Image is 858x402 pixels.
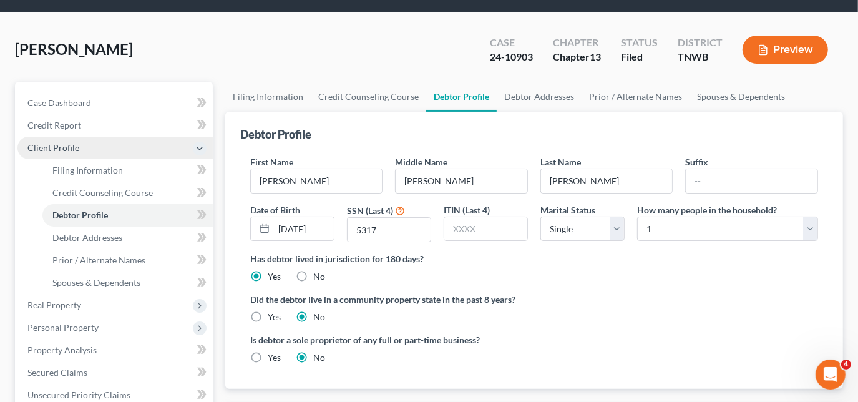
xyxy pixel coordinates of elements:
div: 24-10903 [490,50,533,64]
label: No [313,270,325,283]
div: Case [490,36,533,50]
label: Has debtor lived in jurisdiction for 180 days? [250,252,818,265]
a: Property Analysis [17,339,213,361]
label: Yes [268,311,281,323]
input: M.I [396,169,527,193]
div: Debtor Profile [240,127,311,142]
span: Property Analysis [27,345,97,355]
input: XXXX [348,218,431,242]
a: Filing Information [225,82,311,112]
span: Filing Information [52,165,123,175]
a: Spouses & Dependents [690,82,792,112]
span: Case Dashboard [27,97,91,108]
span: Personal Property [27,322,99,333]
input: MM/DD/YYYY [274,217,334,241]
a: Prior / Alternate Names [582,82,690,112]
a: Debtor Addresses [42,227,213,249]
span: Secured Claims [27,367,87,378]
label: Middle Name [395,155,447,169]
span: Client Profile [27,142,79,153]
label: No [313,311,325,323]
label: First Name [250,155,293,169]
a: Debtor Profile [42,204,213,227]
label: Suffix [685,155,708,169]
label: How many people in the household? [637,203,777,217]
span: Debtor Addresses [52,232,122,243]
a: Credit Counseling Course [42,182,213,204]
a: Case Dashboard [17,92,213,114]
div: Filed [621,50,658,64]
div: TNWB [678,50,723,64]
label: Marital Status [540,203,595,217]
a: Debtor Profile [426,82,497,112]
input: -- [686,169,817,193]
span: 13 [590,51,601,62]
label: Is debtor a sole proprietor of any full or part-time business? [250,333,528,346]
input: -- [251,169,383,193]
a: Filing Information [42,159,213,182]
label: Date of Birth [250,203,300,217]
a: Secured Claims [17,361,213,384]
input: XXXX [444,217,527,241]
span: Credit Counseling Course [52,187,153,198]
a: Credit Report [17,114,213,137]
div: Status [621,36,658,50]
div: District [678,36,723,50]
a: Debtor Addresses [497,82,582,112]
label: Yes [268,270,281,283]
div: Chapter [553,36,601,50]
span: Spouses & Dependents [52,277,140,288]
span: Unsecured Priority Claims [27,390,130,400]
span: Real Property [27,300,81,310]
span: Debtor Profile [52,210,108,220]
span: Credit Report [27,120,81,130]
label: ITIN (Last 4) [444,203,490,217]
div: Chapter [553,50,601,64]
a: Spouses & Dependents [42,272,213,294]
iframe: Intercom live chat [816,360,846,390]
a: Credit Counseling Course [311,82,426,112]
span: Prior / Alternate Names [52,255,145,265]
a: Prior / Alternate Names [42,249,213,272]
button: Preview [743,36,828,64]
label: SSN (Last 4) [347,204,393,217]
span: [PERSON_NAME] [15,40,133,58]
label: Did the debtor live in a community property state in the past 8 years? [250,293,818,306]
label: No [313,351,325,364]
label: Last Name [540,155,581,169]
input: -- [541,169,673,193]
label: Yes [268,351,281,364]
span: 4 [841,360,851,370]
